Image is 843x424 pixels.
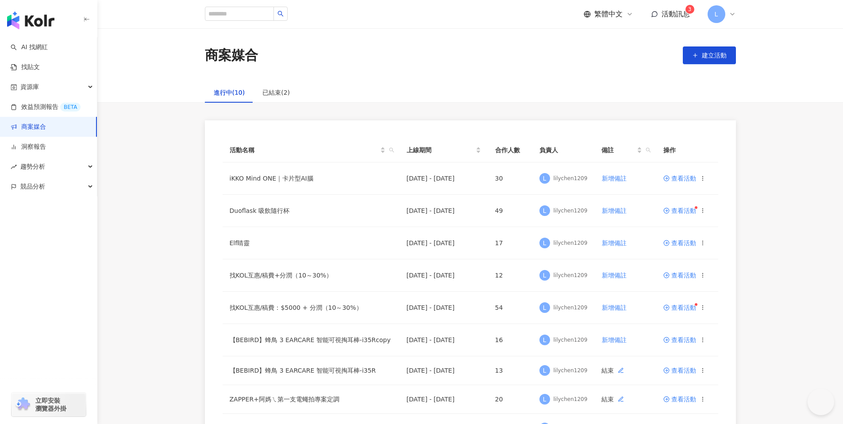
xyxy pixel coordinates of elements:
span: 建立活動 [702,52,727,59]
td: 找KOL互惠/稿費：$5000 + 分潤（10～30%） [223,292,400,324]
a: 查看活動 [663,208,696,214]
td: [DATE] - [DATE] [400,385,488,414]
td: 49 [488,195,532,227]
span: search [646,147,651,153]
span: 新增備註 [602,272,627,279]
span: 活動訊息 [662,10,690,18]
span: search [644,143,653,157]
span: search [389,147,394,153]
sup: 3 [685,5,694,14]
span: search [277,11,284,17]
th: 負責人 [532,138,595,162]
a: 洞察報告 [11,143,46,151]
th: 活動名稱 [223,138,400,162]
div: lilychen1209 [554,396,588,403]
span: L [543,394,547,404]
td: Duoflask 吸飲隨行杯 [223,195,400,227]
td: 12 [488,259,532,292]
td: 13 [488,356,532,385]
span: L [715,9,718,19]
td: 17 [488,227,532,259]
span: L [543,303,547,312]
a: 查看活動 [663,367,696,374]
span: 新增備註 [602,336,627,343]
span: L [543,335,547,345]
img: chrome extension [14,397,31,412]
td: Elf睛靈 [223,227,400,259]
div: lilychen1209 [554,207,588,215]
div: lilychen1209 [554,239,588,247]
a: 效益預測報告BETA [11,103,81,112]
td: [DATE] - [DATE] [400,356,488,385]
td: [DATE] - [DATE] [400,162,488,195]
button: 建立活動 [683,46,736,64]
span: 立即安裝 瀏覽器外掛 [35,397,66,412]
th: 合作人數 [488,138,532,162]
td: 【BEBIRD】蜂鳥 3 EARCARE 智能可視掏耳棒-i35R [223,356,400,385]
td: ZAPPER+阿媽ㄟ第一支電蠅拍專案定調 [223,385,400,414]
span: 查看活動 [663,175,696,181]
span: 資源庫 [20,77,39,97]
td: 找KOL互惠/稿費+分潤（10～30%） [223,259,400,292]
button: 新增備註 [601,202,627,220]
span: L [543,238,547,248]
span: 趨勢分析 [20,157,45,177]
td: 20 [488,385,532,414]
th: 操作 [656,138,718,162]
td: 16 [488,324,532,356]
a: 找貼文 [11,63,40,72]
span: 上線期間 [407,145,474,155]
span: 競品分析 [20,177,45,197]
iframe: Help Scout Beacon - Open [808,389,834,415]
div: lilychen1209 [554,304,588,312]
div: lilychen1209 [554,175,588,182]
span: 結束 [601,392,628,406]
div: lilychen1209 [554,367,588,374]
div: lilychen1209 [554,272,588,279]
td: [DATE] - [DATE] [400,324,488,356]
span: 新增備註 [602,175,627,182]
span: 查看活動 [663,305,696,311]
th: 上線期間 [400,138,488,162]
th: 備註 [594,138,656,162]
a: chrome extension立即安裝 瀏覽器外掛 [12,393,86,416]
span: 備註 [601,145,635,155]
img: logo [7,12,54,29]
a: searchAI 找網紅 [11,43,48,52]
span: 結束 [601,363,628,378]
span: 新增備註 [602,304,627,311]
span: L [543,270,547,280]
td: [DATE] - [DATE] [400,195,488,227]
td: [DATE] - [DATE] [400,259,488,292]
td: 54 [488,292,532,324]
td: [DATE] - [DATE] [400,227,488,259]
span: rise [11,164,17,170]
div: 商案媒合 [205,46,258,65]
button: 新增備註 [601,234,627,252]
td: iKKO Mind ONE｜卡片型AI腦 [223,162,400,195]
div: 已結束(2) [262,88,290,97]
td: 【BEBIRD】蜂鳥 3 EARCARE 智能可視掏耳棒-i35Rcopy [223,324,400,356]
span: 活動名稱 [230,145,378,155]
a: 查看活動 [663,396,696,402]
a: 查看活動 [663,337,696,343]
span: 繁體中文 [594,9,623,19]
span: L [543,206,547,216]
span: 新增備註 [602,207,627,214]
div: 進行中(10) [214,88,245,97]
td: [DATE] - [DATE] [400,292,488,324]
a: 查看活動 [663,272,696,278]
button: 新增備註 [601,266,627,284]
a: 查看活動 [663,240,696,246]
button: 新增備註 [601,170,627,187]
span: L [543,366,547,375]
td: 30 [488,162,532,195]
div: lilychen1209 [554,336,588,344]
